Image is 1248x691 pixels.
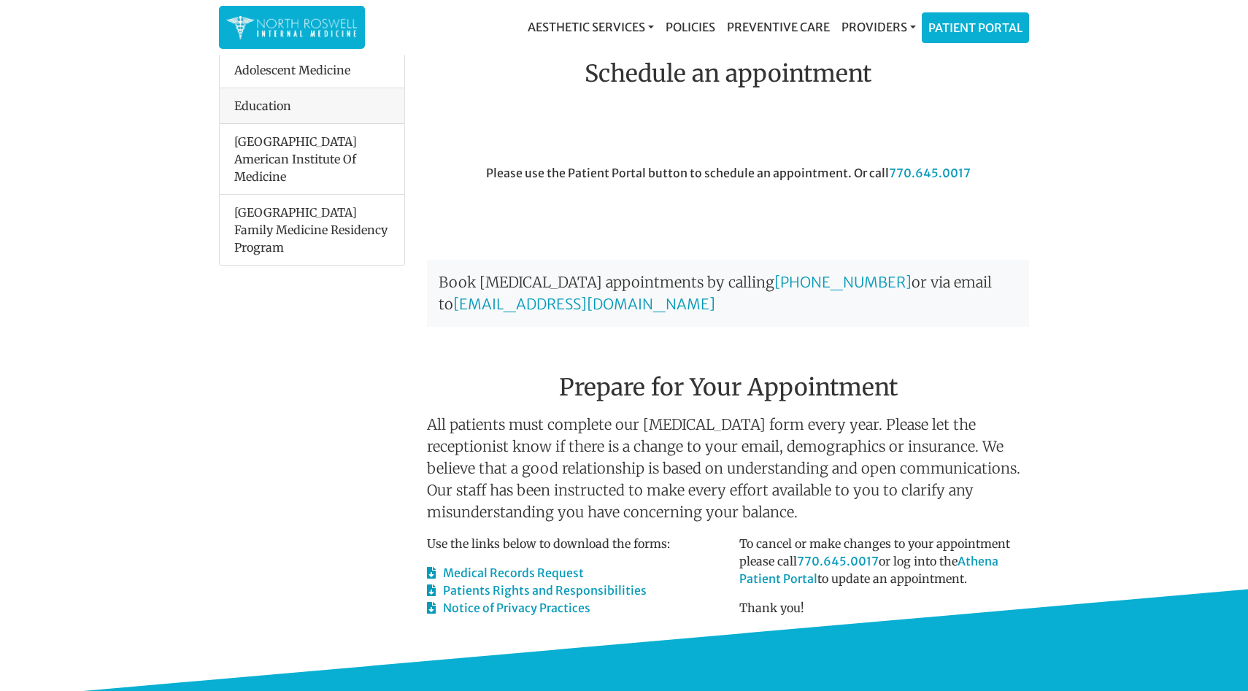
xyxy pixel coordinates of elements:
li: Adolescent Medicine [220,52,404,88]
a: Notice of Privacy Practices [427,601,590,615]
li: [GEOGRAPHIC_DATA] Family Medicine Residency Program [220,194,404,265]
a: Patients Rights and Responsibilities [427,583,647,598]
a: Medical Records Request [427,565,584,580]
h2: Schedule an appointment [427,60,1029,88]
div: Education [220,88,404,124]
p: All patients must complete our [MEDICAL_DATA] form every year. Please let the receptionist know i... [427,414,1029,523]
p: Book [MEDICAL_DATA] appointments by calling or via email to [427,260,1029,327]
a: Providers [836,12,922,42]
a: Athena Patient Portal [739,554,998,586]
a: Preventive Care [721,12,836,42]
a: Policies [660,12,721,42]
img: North Roswell Internal Medicine [226,13,358,42]
li: [GEOGRAPHIC_DATA] American Institute Of Medicine [220,124,404,195]
h2: Prepare for Your Appointment [427,339,1029,407]
div: Please use the Patient Portal button to schedule an appointment. Or call [416,164,1040,246]
a: 770.645.0017 [889,166,971,180]
p: To cancel or make changes to your appointment please call or log into the to update an appointment. [739,535,1030,587]
a: Aesthetic Services [522,12,660,42]
a: 770.645.0017 [797,554,879,568]
p: Use the links below to download the forms: [427,535,717,552]
p: Thank you! [739,599,1030,617]
a: Patient Portal [922,13,1028,42]
a: [PHONE_NUMBER] [774,273,912,291]
a: [EMAIL_ADDRESS][DOMAIN_NAME] [453,295,715,313]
